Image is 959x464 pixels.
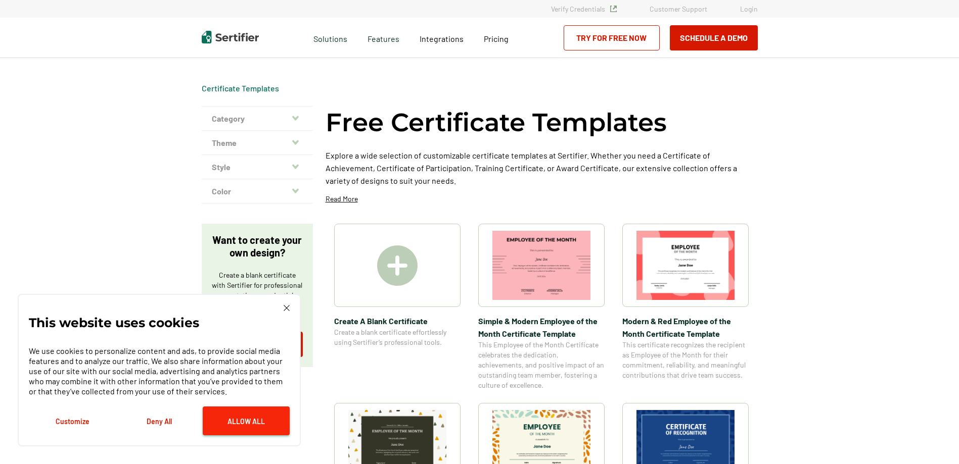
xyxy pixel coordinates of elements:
a: Certificate Templates [202,83,279,93]
img: Verified [610,6,617,12]
span: Pricing [484,34,509,43]
button: Theme [202,131,313,155]
button: Customize [29,406,116,435]
span: This Employee of the Month Certificate celebrates the dedication, achievements, and positive impa... [478,340,605,390]
a: Integrations [420,31,464,44]
button: Category [202,107,313,131]
button: Style [202,155,313,179]
span: Create a blank certificate effortlessly using Sertifier’s professional tools. [334,327,461,347]
img: Modern & Red Employee of the Month Certificate Template [636,231,735,300]
span: This certificate recognizes the recipient as Employee of the Month for their commitment, reliabil... [622,340,749,380]
p: Read More [326,194,358,204]
span: Simple & Modern Employee of the Month Certificate Template [478,315,605,340]
p: Want to create your own design? [212,234,303,259]
a: Pricing [484,31,509,44]
button: Deny All [116,406,203,435]
span: Modern & Red Employee of the Month Certificate Template [622,315,749,340]
button: Allow All [203,406,290,435]
span: Solutions [313,31,347,44]
h1: Free Certificate Templates [326,106,667,139]
img: Create A Blank Certificate [377,245,418,286]
span: Create A Blank Certificate [334,315,461,327]
button: Schedule a Demo [670,25,758,50]
img: Cookie Popup Close [284,305,290,311]
img: Sertifier | Digital Credentialing Platform [202,31,259,43]
img: Simple & Modern Employee of the Month Certificate Template [492,231,590,300]
p: We use cookies to personalize content and ads, to provide social media features and to analyze ou... [29,346,290,396]
p: Create a blank certificate with Sertifier for professional presentations, credentials, and custom... [212,270,303,321]
a: Modern & Red Employee of the Month Certificate TemplateModern & Red Employee of the Month Certifi... [622,224,749,390]
a: Try for Free Now [564,25,660,50]
p: Explore a wide selection of customizable certificate templates at Sertifier. Whether you need a C... [326,149,758,187]
a: Simple & Modern Employee of the Month Certificate TemplateSimple & Modern Employee of the Month C... [478,224,605,390]
a: Login [740,5,758,13]
p: This website uses cookies [29,318,199,328]
a: Customer Support [650,5,707,13]
span: Features [368,31,399,44]
span: Certificate Templates [202,83,279,93]
span: Integrations [420,34,464,43]
a: Verify Credentials [551,5,617,13]
div: Breadcrumb [202,83,279,93]
button: Color [202,179,313,203]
